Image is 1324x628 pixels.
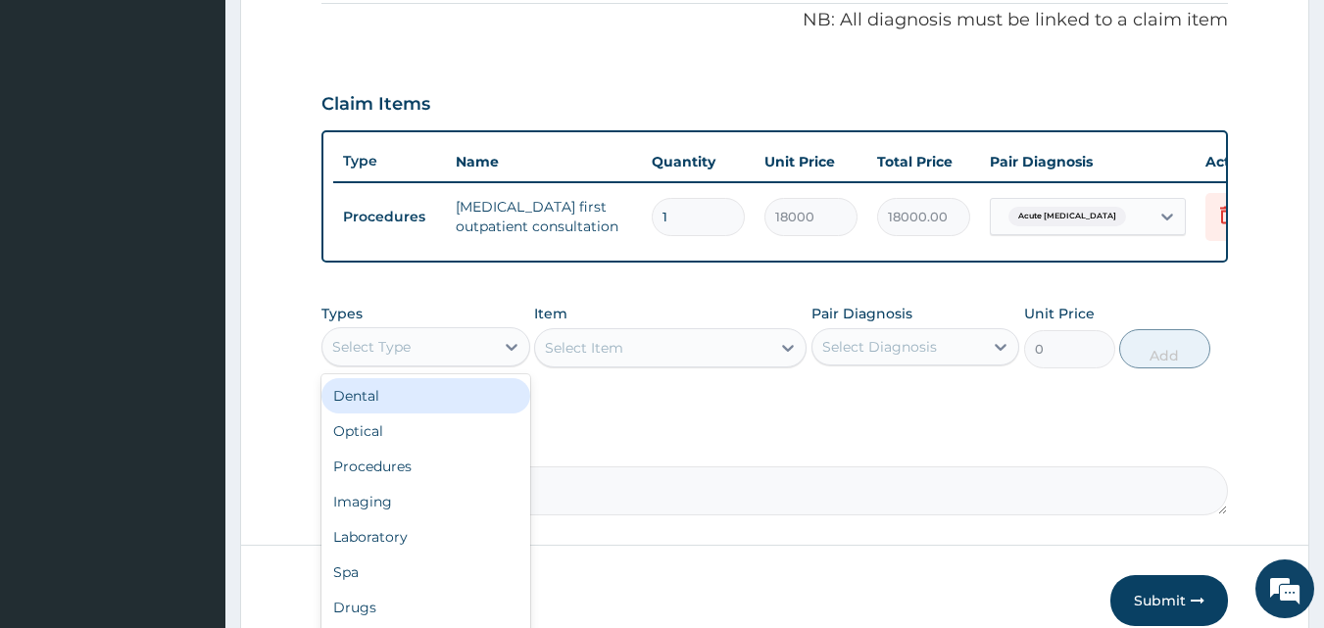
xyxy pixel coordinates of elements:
[321,439,1229,456] label: Comment
[321,555,530,590] div: Spa
[1008,207,1126,226] span: Acute [MEDICAL_DATA]
[1024,304,1095,323] label: Unit Price
[446,142,642,181] th: Name
[446,187,642,246] td: [MEDICAL_DATA] first outpatient consultation
[321,484,530,519] div: Imaging
[1119,329,1210,368] button: Add
[321,8,1229,33] p: NB: All diagnosis must be linked to a claim item
[10,419,373,488] textarea: Type your message and hit 'Enter'
[321,10,368,57] div: Minimize live chat window
[1110,575,1228,626] button: Submit
[755,142,867,181] th: Unit Price
[332,337,411,357] div: Select Type
[1196,142,1294,181] th: Actions
[102,110,329,135] div: Chat with us now
[333,143,446,179] th: Type
[321,378,530,413] div: Dental
[867,142,980,181] th: Total Price
[321,306,363,322] label: Types
[534,304,567,323] label: Item
[321,519,530,555] div: Laboratory
[321,94,430,116] h3: Claim Items
[321,590,530,625] div: Drugs
[114,189,270,387] span: We're online!
[321,449,530,484] div: Procedures
[36,98,79,147] img: d_794563401_company_1708531726252_794563401
[333,199,446,235] td: Procedures
[642,142,755,181] th: Quantity
[980,142,1196,181] th: Pair Diagnosis
[822,337,937,357] div: Select Diagnosis
[321,413,530,449] div: Optical
[811,304,912,323] label: Pair Diagnosis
